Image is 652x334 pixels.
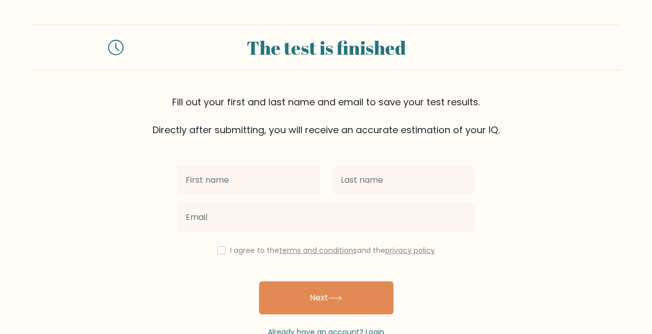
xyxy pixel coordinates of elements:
input: Email [177,203,475,232]
input: First name [177,166,320,195]
div: Fill out your first and last name and email to save your test results. Directly after submitting,... [32,95,621,137]
input: Last name [332,166,475,195]
a: privacy policy [385,245,435,256]
a: terms and conditions [279,245,357,256]
label: I agree to the and the [230,245,435,256]
button: Next [259,281,393,314]
div: The test is finished [136,34,517,61]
